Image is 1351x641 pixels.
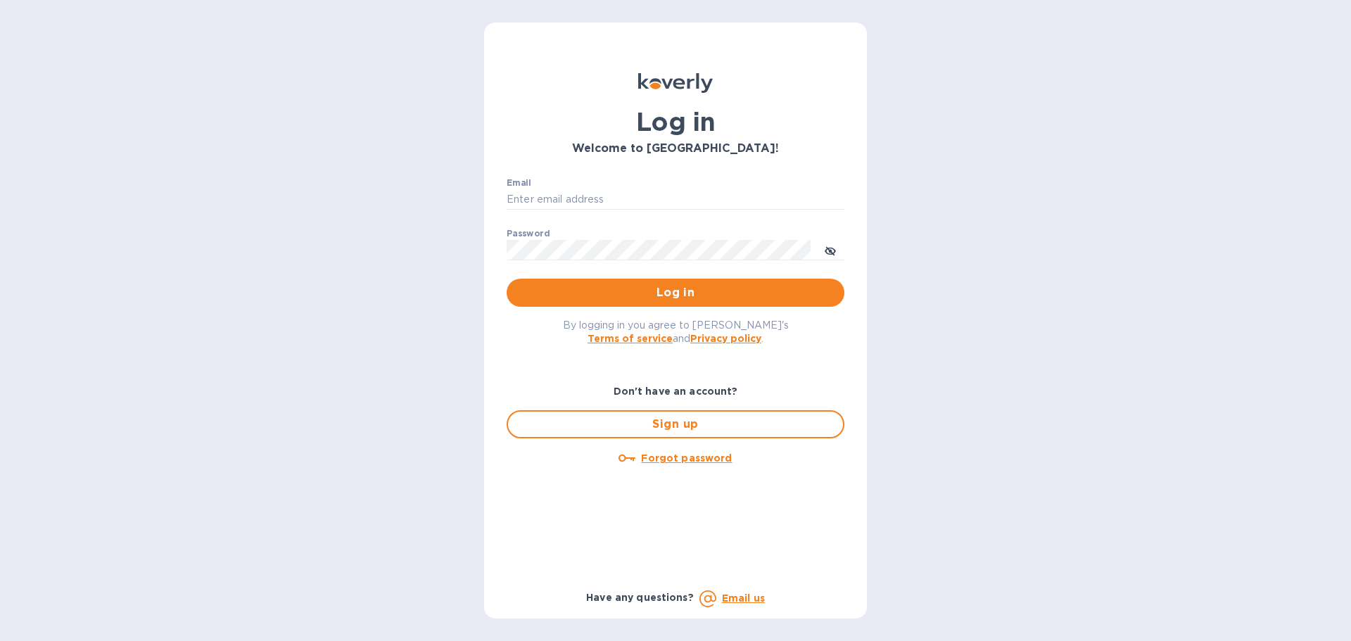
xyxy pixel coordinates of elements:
[722,592,765,604] a: Email us
[507,179,531,187] label: Email
[507,142,844,156] h3: Welcome to [GEOGRAPHIC_DATA]!
[586,592,694,603] b: Have any questions?
[638,73,713,93] img: Koverly
[507,189,844,210] input: Enter email address
[507,229,550,238] label: Password
[519,416,832,433] span: Sign up
[518,284,833,301] span: Log in
[641,452,732,464] u: Forgot password
[507,107,844,137] h1: Log in
[563,319,789,344] span: By logging in you agree to [PERSON_NAME]'s and .
[690,333,761,344] a: Privacy policy
[614,386,738,397] b: Don't have an account?
[588,333,673,344] a: Terms of service
[507,279,844,307] button: Log in
[507,410,844,438] button: Sign up
[816,236,844,264] button: toggle password visibility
